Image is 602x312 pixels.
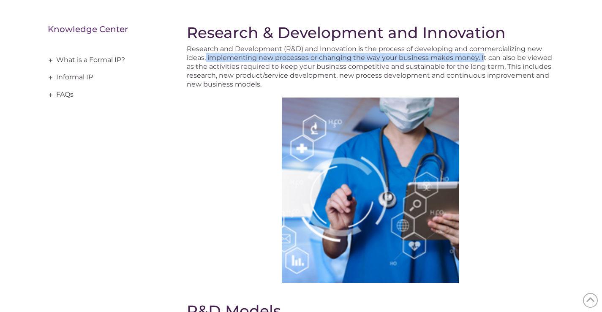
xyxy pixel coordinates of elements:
[187,45,552,88] span: R&D) and Innovation is the process of developing and commercializing new ideas, implementing new ...
[282,98,459,283] img: Research & Development (R&D) and Innovation
[46,69,55,86] span: +
[187,24,554,41] h2: Research & Development and Innovation
[48,69,162,86] a: Informal IP
[48,86,162,103] a: FAQs
[583,293,598,308] span: Back to Top
[187,44,554,89] p: Research and Development (
[48,24,128,34] a: Knowledge Center
[46,52,55,69] span: +
[46,87,55,103] span: +
[48,52,162,69] a: What is a Formal IP?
